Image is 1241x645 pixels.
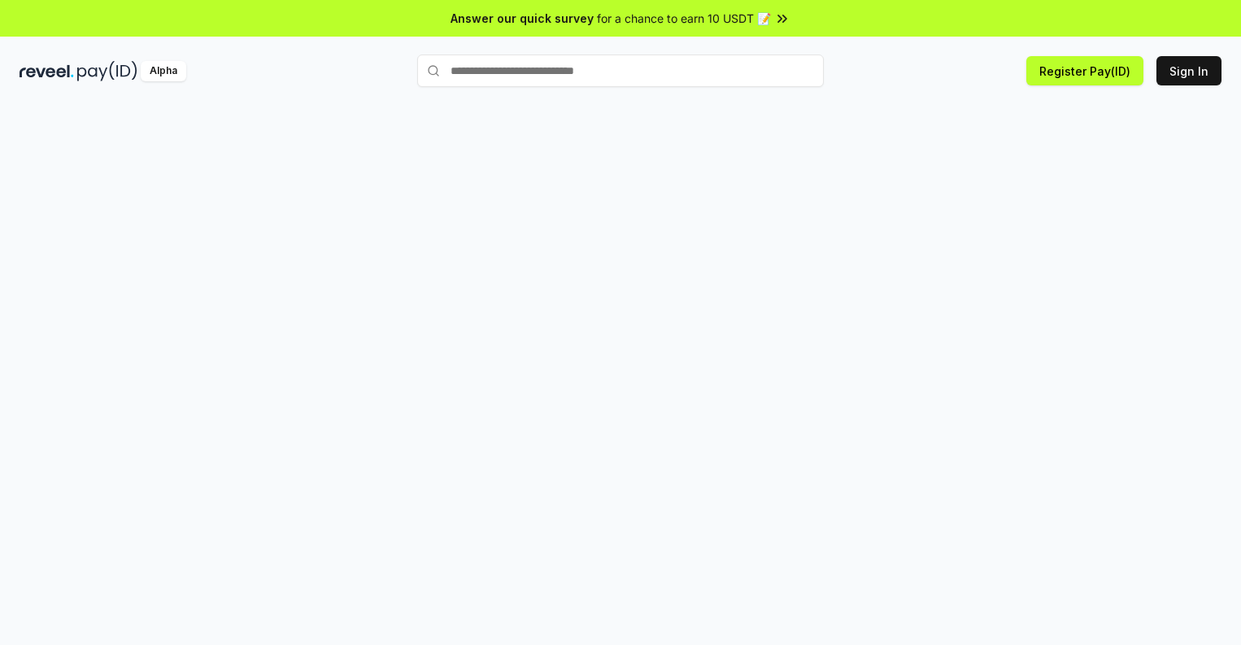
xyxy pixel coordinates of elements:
[77,61,137,81] img: pay_id
[597,10,771,27] span: for a chance to earn 10 USDT 📝
[20,61,74,81] img: reveel_dark
[451,10,594,27] span: Answer our quick survey
[141,61,186,81] div: Alpha
[1156,56,1221,85] button: Sign In
[1026,56,1143,85] button: Register Pay(ID)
